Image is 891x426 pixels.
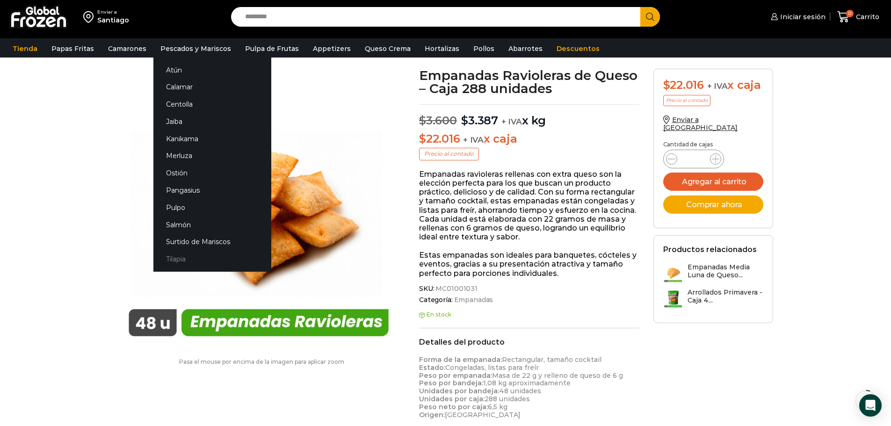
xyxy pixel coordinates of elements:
[663,173,763,191] button: Agregar al carrito
[419,379,483,387] strong: Peso por bandeja:
[156,40,236,58] a: Pescados y Mariscos
[419,371,492,380] strong: Peso por empanada:
[846,10,854,17] span: 0
[461,114,498,127] bdi: 3.387
[419,170,639,242] p: Empanadas ravioleras rellenas con extra queso son la elección perfecta para los que buscan un pro...
[504,40,547,58] a: Abarrotes
[153,79,271,96] a: Calamar
[153,165,271,182] a: Ostión
[419,338,639,347] h2: Detalles del producto
[153,233,271,251] a: Surtido de Mariscos
[360,40,415,58] a: Queso Crema
[420,40,464,58] a: Hortalizas
[685,152,703,166] input: Product quantity
[707,81,728,91] span: + IVA
[835,6,882,28] a: 0 Carrito
[663,95,710,106] p: Precio al contado
[419,403,488,411] strong: Peso neto por caja:
[419,132,460,145] bdi: 22.016
[463,135,484,144] span: + IVA
[778,12,826,22] span: Iniciar sesión
[47,40,99,58] a: Papas Fritas
[663,245,757,254] h2: Productos relacionados
[461,114,468,127] span: $
[663,289,763,309] a: Arrollados Primavera - Caja 4...
[419,311,639,318] p: En stock
[153,61,271,79] a: Atún
[153,182,271,199] a: Pangasius
[419,114,426,127] span: $
[688,289,763,304] h3: Arrollados Primavera - Caja 4...
[419,251,639,278] p: Estas empanadas son ideales para banquetes, cócteles y eventos, gracias a su presentación atracti...
[97,9,129,15] div: Enviar a
[153,216,271,233] a: Salmón
[663,79,763,92] div: x caja
[688,263,763,279] h3: Empanadas Media Luna de Queso...
[663,195,763,214] button: Comprar ahora
[419,355,502,364] strong: Forma de la empanada:
[153,251,271,268] a: Tilapia
[103,40,151,58] a: Camarones
[501,117,522,126] span: + IVA
[768,7,826,26] a: Iniciar sesión
[419,132,639,146] p: x caja
[419,114,457,127] bdi: 3.600
[308,40,355,58] a: Appetizers
[153,113,271,130] a: Jaiba
[419,387,499,395] strong: Unidades por bandeja:
[153,96,271,113] a: Centolla
[419,411,445,419] strong: Origen:
[663,263,763,283] a: Empanadas Media Luna de Queso...
[640,7,660,27] button: Search button
[419,363,445,372] strong: Estado:
[419,285,639,293] span: SKU:
[419,395,485,403] strong: Unidades por caja:
[419,296,639,304] span: Categoría:
[240,40,304,58] a: Pulpa de Frutas
[663,116,738,132] a: Enviar a [GEOGRAPHIC_DATA]
[419,69,639,95] h1: Empanadas Ravioleras de Queso – Caja 288 unidades
[153,147,271,165] a: Merluza
[663,141,763,148] p: Cantidad de cajas
[118,69,399,349] img: empanada-raviolera
[434,285,478,293] span: MC01001031
[83,9,97,25] img: address-field-icon.svg
[419,104,639,128] p: x kg
[453,296,493,304] a: Empanadas
[469,40,499,58] a: Pollos
[854,12,879,22] span: Carrito
[118,359,406,365] p: Pasa el mouse por encima de la imagen para aplicar zoom
[419,132,426,145] span: $
[419,356,639,419] p: Rectangular, tamaño cocktail Congeladas, listas para freír Masa de 22 g y relleno de queso de 6 g...
[859,394,882,417] div: Open Intercom Messenger
[8,40,42,58] a: Tienda
[153,199,271,216] a: Pulpo
[663,78,670,92] span: $
[419,148,479,160] p: Precio al contado
[97,15,129,25] div: Santiago
[552,40,604,58] a: Descuentos
[663,78,704,92] bdi: 22.016
[153,130,271,147] a: Kanikama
